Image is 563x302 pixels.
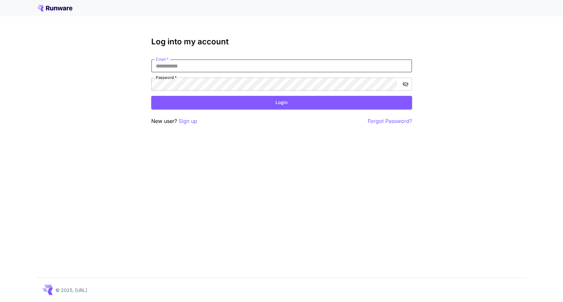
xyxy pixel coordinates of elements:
[151,117,197,125] p: New user?
[400,78,411,90] button: toggle password visibility
[151,37,412,46] h3: Log into my account
[368,117,412,125] button: Forgot Password?
[156,56,169,62] label: Email
[156,75,177,80] label: Password
[179,117,197,125] button: Sign up
[55,287,87,294] p: © 2025, [URL]
[151,96,412,109] button: Login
